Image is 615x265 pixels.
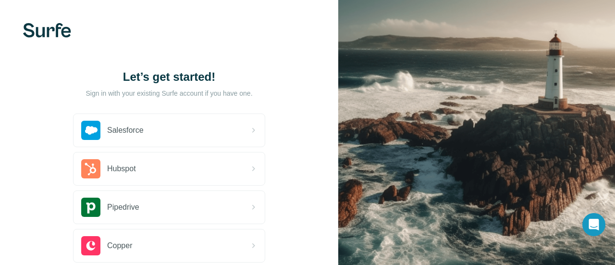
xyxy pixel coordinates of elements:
[73,69,265,85] h1: Let’s get started!
[81,236,100,255] img: copper's logo
[582,213,605,236] div: Open Intercom Messenger
[81,159,100,178] img: hubspot's logo
[107,202,139,213] span: Pipedrive
[107,240,132,252] span: Copper
[107,125,144,136] span: Salesforce
[23,23,71,38] img: Surfe's logo
[81,198,100,217] img: pipedrive's logo
[81,121,100,140] img: salesforce's logo
[107,163,136,175] span: Hubspot
[86,88,252,98] p: Sign in with your existing Surfe account if you have one.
